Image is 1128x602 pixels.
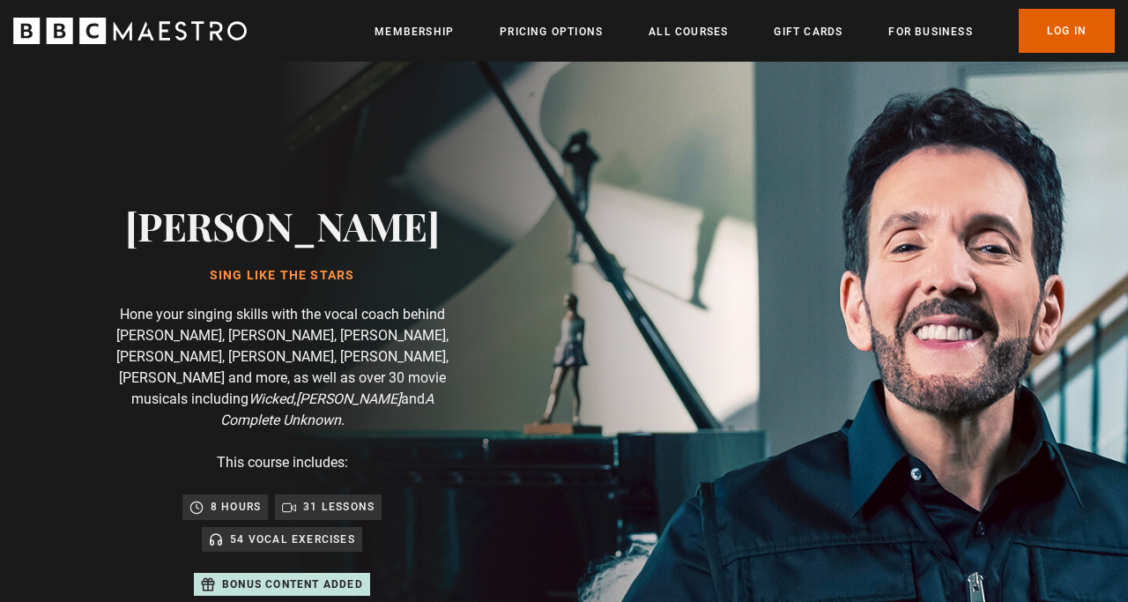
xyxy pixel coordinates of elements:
[774,23,842,41] a: Gift Cards
[211,498,261,516] p: 8 hours
[220,390,434,428] i: A Complete Unknown
[649,23,728,41] a: All Courses
[375,9,1115,53] nav: Primary
[106,304,458,431] p: Hone your singing skills with the vocal coach behind [PERSON_NAME], [PERSON_NAME], [PERSON_NAME],...
[375,23,454,41] a: Membership
[888,23,972,41] a: For business
[1019,9,1115,53] a: Log In
[500,23,603,41] a: Pricing Options
[13,18,247,44] svg: BBC Maestro
[125,269,440,283] h1: Sing Like the Stars
[303,498,375,516] p: 31 lessons
[217,452,348,473] p: This course includes:
[249,390,293,407] i: Wicked
[125,203,440,248] h2: [PERSON_NAME]
[296,390,401,407] i: [PERSON_NAME]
